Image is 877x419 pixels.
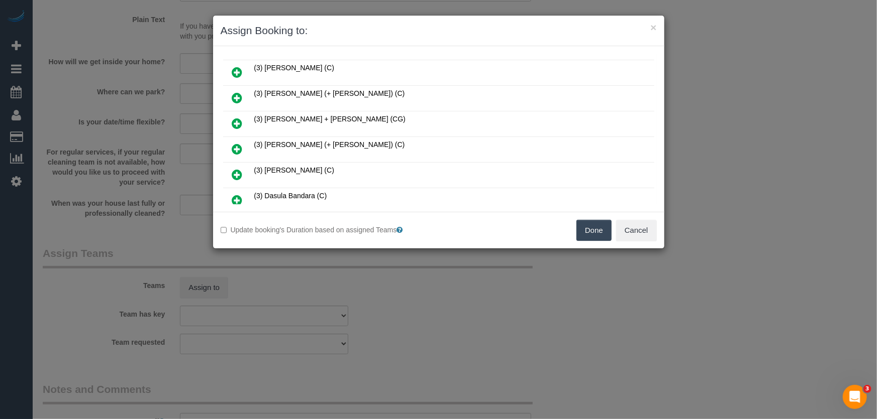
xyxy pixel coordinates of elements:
span: (3) [PERSON_NAME] (C) [254,64,334,72]
span: (3) [PERSON_NAME] (+ [PERSON_NAME]) (C) [254,89,405,97]
span: (3) [PERSON_NAME] (+ [PERSON_NAME]) (C) [254,141,405,149]
span: 3 [863,385,871,393]
label: Update booking's Duration based on assigned Teams [221,225,431,235]
span: (3) [PERSON_NAME] + [PERSON_NAME] (CG) [254,115,406,123]
input: Update booking's Duration based on assigned Teams [221,227,227,233]
button: Done [576,220,612,241]
h3: Assign Booking to: [221,23,657,38]
iframe: Intercom live chat [843,385,867,409]
button: Cancel [616,220,657,241]
button: × [650,22,656,33]
span: (3) Dasula Bandara (C) [254,192,327,200]
span: (3) [PERSON_NAME] (C) [254,166,334,174]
